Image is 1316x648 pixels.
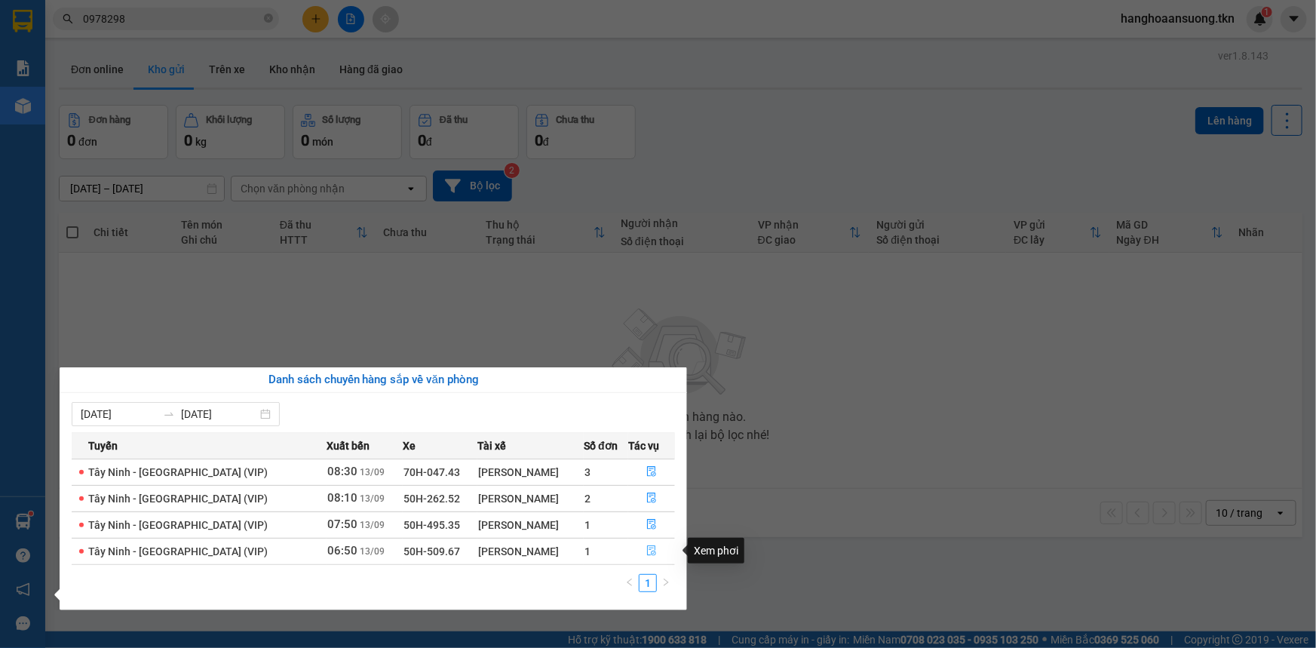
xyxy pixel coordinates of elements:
img: logo.jpg [19,19,94,94]
span: to [163,408,175,420]
span: file-done [646,466,657,478]
a: 1 [640,575,656,591]
span: 2 [584,493,591,505]
span: 07:50 [327,517,357,531]
span: Tây Ninh - [GEOGRAPHIC_DATA] (VIP) [88,493,268,505]
span: 08:10 [327,491,357,505]
button: file-done [629,513,674,537]
span: file-done [646,519,657,531]
span: Tây Ninh - [GEOGRAPHIC_DATA] (VIP) [88,545,268,557]
div: [PERSON_NAME] [478,543,583,560]
button: left [621,574,639,592]
span: 13/09 [360,520,385,530]
span: 13/09 [360,493,385,504]
span: left [625,578,634,587]
span: Tây Ninh - [GEOGRAPHIC_DATA] (VIP) [88,466,268,478]
span: 50H-509.67 [403,545,460,557]
span: 1 [584,519,591,531]
button: file-done [629,460,674,484]
span: Tài xế [477,438,506,454]
span: Xuất bến [327,438,370,454]
span: 06:50 [327,544,357,557]
span: Tuyến [88,438,118,454]
li: [STREET_ADDRESS][PERSON_NAME]. [GEOGRAPHIC_DATA], Tỉnh [GEOGRAPHIC_DATA] [141,37,630,56]
span: 50H-495.35 [403,519,460,531]
div: Xem phơi [688,538,744,564]
span: 3 [584,466,591,478]
span: right [661,578,670,587]
button: right [657,574,675,592]
span: file-done [646,545,657,557]
span: 13/09 [360,546,385,557]
span: 50H-262.52 [403,493,460,505]
span: 70H-047.43 [403,466,460,478]
span: swap-right [163,408,175,420]
div: [PERSON_NAME] [478,517,583,533]
input: Đến ngày [181,406,257,422]
span: 08:30 [327,465,357,478]
span: Số đơn [584,438,618,454]
span: 1 [584,545,591,557]
input: Từ ngày [81,406,157,422]
span: Tây Ninh - [GEOGRAPHIC_DATA] (VIP) [88,519,268,531]
span: Tác vụ [628,438,659,454]
li: Previous Page [621,574,639,592]
li: Hotline: 1900 8153 [141,56,630,75]
button: file-done [629,487,674,511]
span: 13/09 [360,467,385,478]
span: file-done [646,493,657,505]
button: file-done [629,539,674,564]
b: GỬI : PV An Sương ([GEOGRAPHIC_DATA]) [19,109,240,160]
span: Xe [403,438,416,454]
div: Danh sách chuyến hàng sắp về văn phòng [72,371,675,389]
div: [PERSON_NAME] [478,464,583,481]
li: 1 [639,574,657,592]
div: [PERSON_NAME] [478,490,583,507]
li: Next Page [657,574,675,592]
